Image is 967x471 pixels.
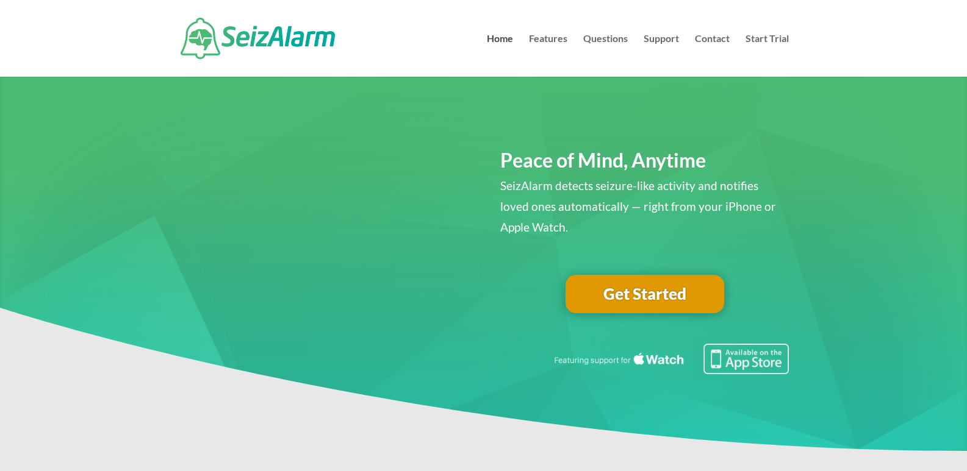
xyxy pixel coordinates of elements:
[181,18,335,59] img: SeizAlarm
[552,363,789,377] a: Featuring seizure detection support for the Apple Watch
[500,148,706,172] span: Peace of Mind, Anytime
[695,34,730,77] a: Contact
[529,34,567,77] a: Features
[583,34,628,77] a: Questions
[644,34,679,77] a: Support
[566,275,724,314] a: Get Started
[487,34,513,77] a: Home
[552,344,789,374] img: Seizure detection available in the Apple App Store.
[500,179,776,234] span: SeizAlarm detects seizure-like activity and notifies loved ones automatically — right from your i...
[746,34,789,77] a: Start Trial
